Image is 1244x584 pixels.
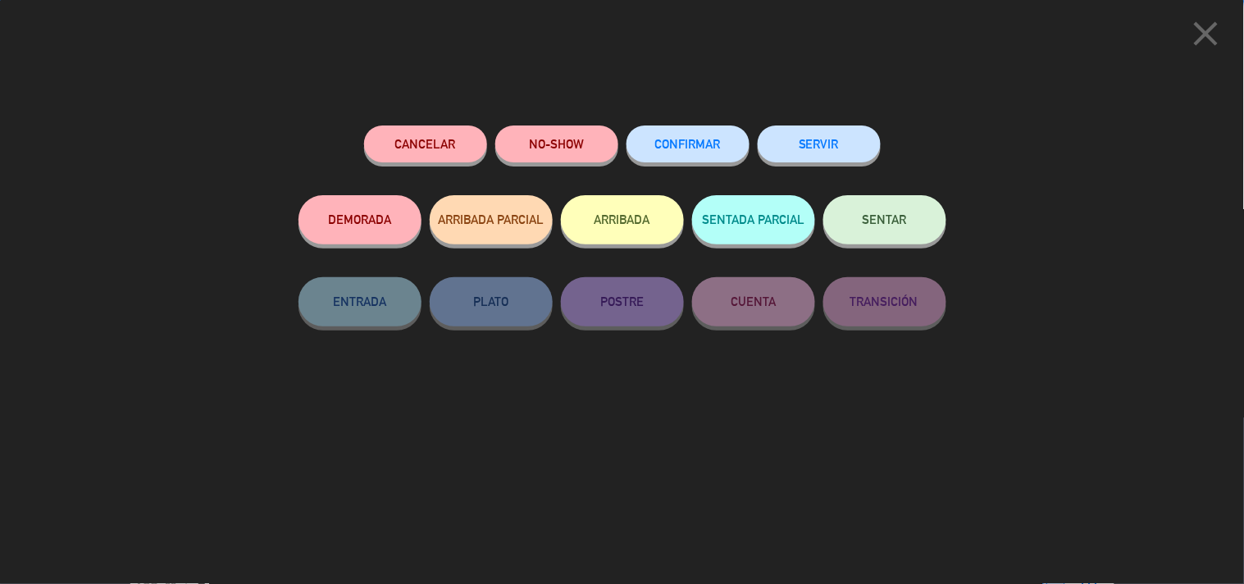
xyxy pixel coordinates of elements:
button: Cancelar [364,125,487,162]
button: CONFIRMAR [627,125,750,162]
button: ARRIBADA PARCIAL [430,195,553,244]
span: ARRIBADA PARCIAL [438,212,544,226]
button: NO-SHOW [495,125,618,162]
span: CONFIRMAR [655,137,721,151]
button: TRANSICIÓN [823,277,946,326]
button: PLATO [430,277,553,326]
button: DEMORADA [298,195,422,244]
span: SENTAR [863,212,907,226]
i: close [1186,13,1227,54]
button: SERVIR [758,125,881,162]
button: close [1181,12,1232,61]
button: POSTRE [561,277,684,326]
button: ARRIBADA [561,195,684,244]
button: SENTADA PARCIAL [692,195,815,244]
button: SENTAR [823,195,946,244]
button: ENTRADA [298,277,422,326]
button: CUENTA [692,277,815,326]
